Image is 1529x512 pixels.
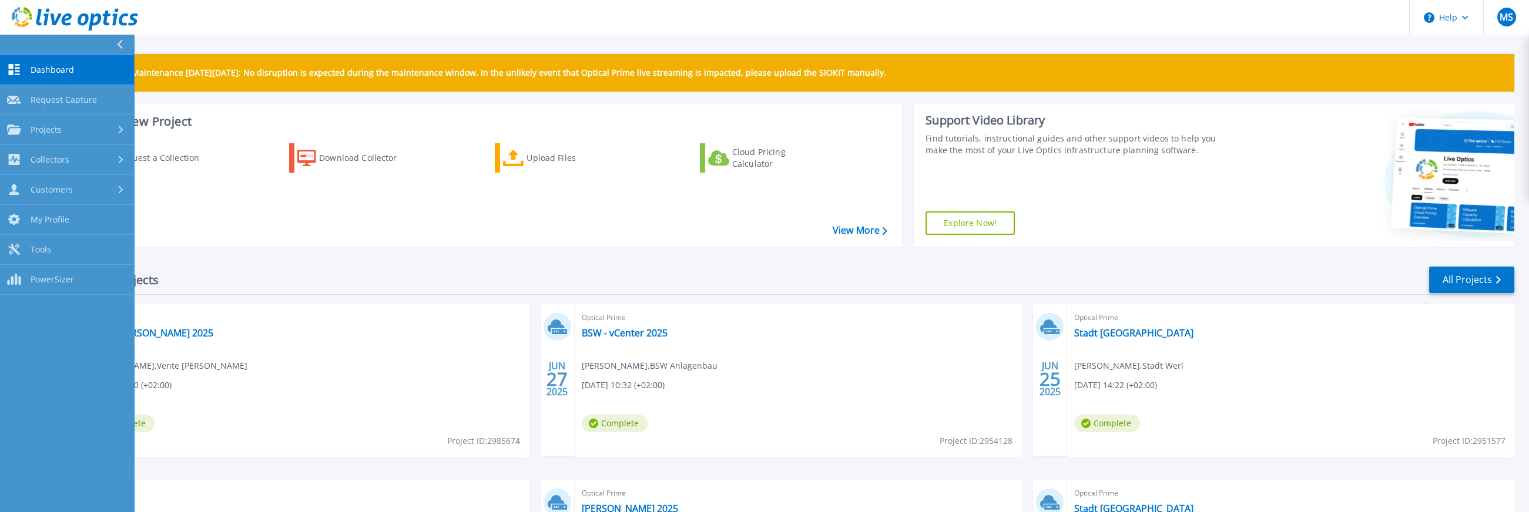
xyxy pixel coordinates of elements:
span: Optical Prime [89,487,522,500]
span: [PERSON_NAME] , Vente [PERSON_NAME] [89,359,247,372]
span: Tools [31,244,51,255]
span: PowerSizer [31,274,74,285]
a: Cloud Pricing Calculator [700,143,831,173]
span: Optical Prime [582,487,1015,500]
div: Request a Collection [117,146,211,170]
div: Support Video Library [926,113,1236,128]
span: Optical Prime [582,311,1015,324]
span: Project ID: 2951577 [1433,434,1505,447]
span: 27 [546,374,568,384]
p: Scheduled Maintenance [DATE][DATE]: No disruption is expected during the maintenance window. In t... [88,68,886,78]
span: 25 [1040,374,1061,384]
span: Dashboard [31,65,74,75]
a: Stadt [GEOGRAPHIC_DATA] [1074,327,1193,339]
span: Complete [582,415,648,432]
div: JUN 2025 [1039,358,1061,400]
div: JUN 2025 [546,358,568,400]
span: Projects [31,124,62,135]
span: My Profile [31,214,69,225]
span: Project ID: 2954128 [940,434,1012,447]
a: Download Collector [289,143,420,173]
a: BSW - vCenter 2025 [582,327,668,339]
span: Project ID: 2985674 [447,434,520,447]
a: Vente [PERSON_NAME] 2025 [89,327,213,339]
a: Request a Collection [83,143,214,173]
span: Optical Prime [1074,311,1507,324]
a: Explore Now! [926,211,1015,235]
div: Upload Files [527,146,621,170]
span: Customers [31,184,73,195]
span: MS [1500,12,1513,22]
a: Upload Files [495,143,626,173]
h3: Start a New Project [83,115,887,128]
span: Complete [1074,415,1140,432]
a: View More [833,225,887,236]
div: Find tutorials, instructional guides and other support videos to help you make the most of your L... [926,133,1236,156]
span: Optical Prime [1074,487,1507,500]
span: Optical Prime [89,311,522,324]
span: Collectors [31,154,69,165]
div: Cloud Pricing Calculator [732,146,826,170]
div: Download Collector [319,146,413,170]
span: Request Capture [31,95,97,105]
span: [PERSON_NAME] , BSW Anlagenbau [582,359,717,372]
span: [DATE] 14:22 (+02:00) [1074,379,1157,392]
a: All Projects [1429,267,1514,293]
span: [PERSON_NAME] , Stadt Werl [1074,359,1183,372]
span: [DATE] 10:32 (+02:00) [582,379,665,392]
